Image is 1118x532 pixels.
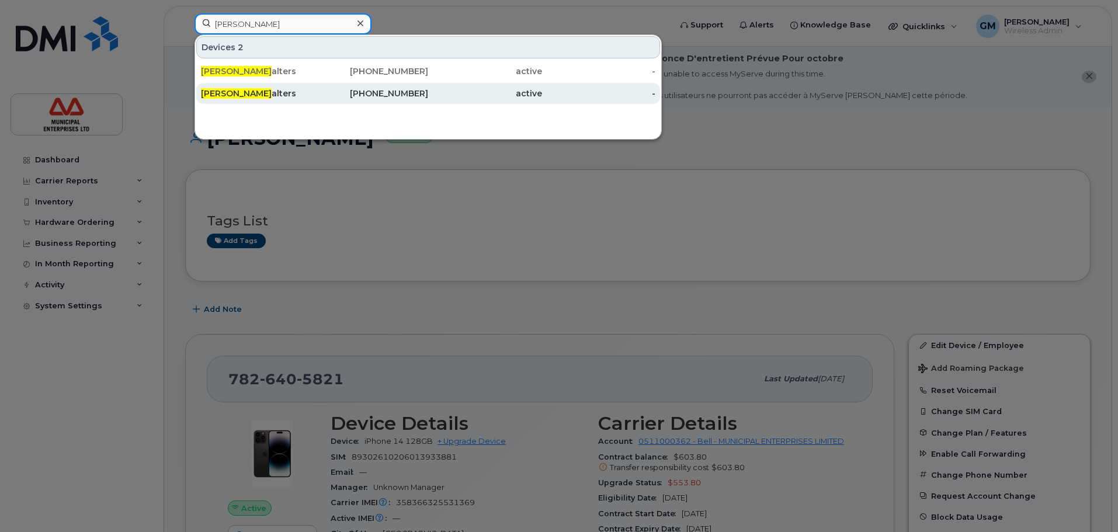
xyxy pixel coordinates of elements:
[315,88,429,99] div: [PHONE_NUMBER]
[201,88,272,99] span: [PERSON_NAME]
[315,65,429,77] div: [PHONE_NUMBER]
[201,65,315,77] div: alters
[201,66,272,77] span: [PERSON_NAME]
[428,65,542,77] div: active
[196,61,660,82] a: [PERSON_NAME]alters[PHONE_NUMBER]active-
[542,88,656,99] div: -
[542,65,656,77] div: -
[196,83,660,104] a: [PERSON_NAME]alters[PHONE_NUMBER]active-
[196,36,660,58] div: Devices
[201,88,315,99] div: alters
[238,41,244,53] span: 2
[428,88,542,99] div: active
